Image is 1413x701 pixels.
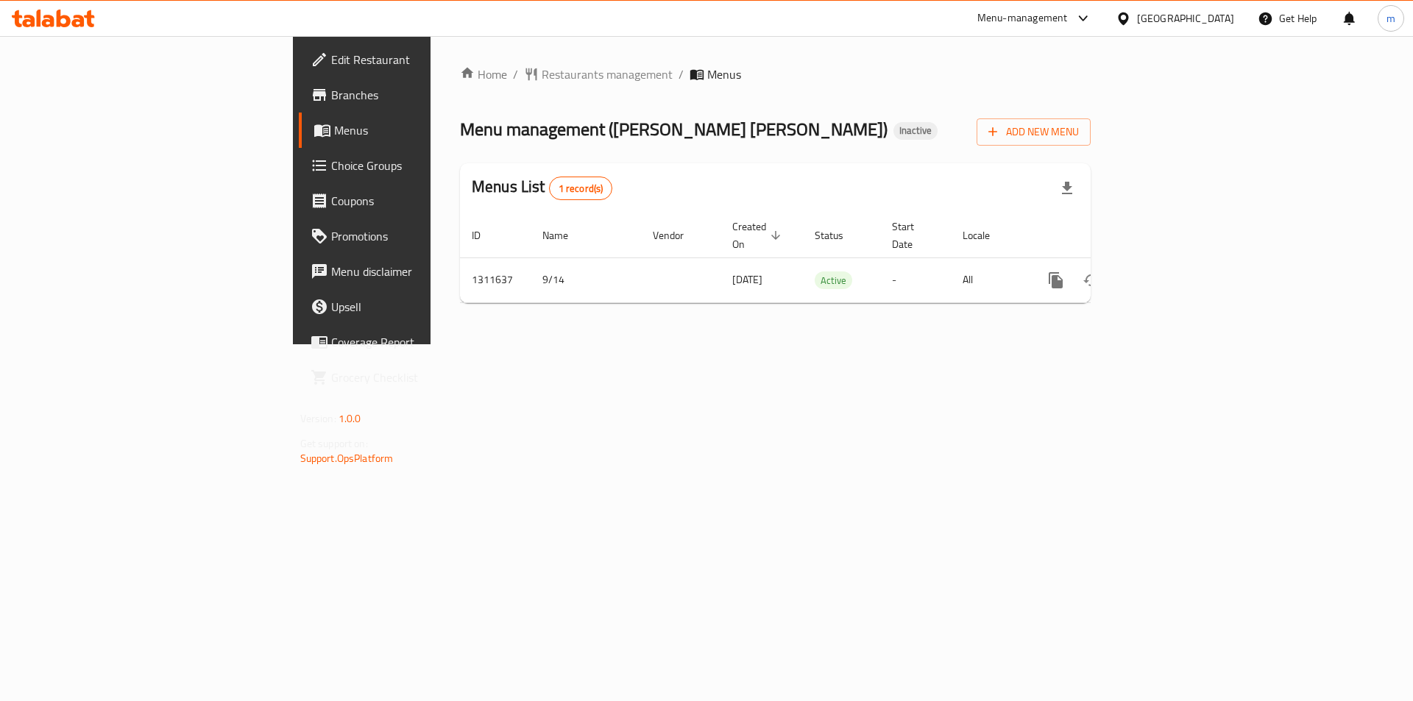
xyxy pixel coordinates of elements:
a: Coverage Report [299,324,529,360]
div: Inactive [893,122,938,140]
span: Grocery Checklist [331,369,517,386]
li: / [679,65,684,83]
th: Actions [1027,213,1191,258]
span: Promotions [331,227,517,245]
span: Active [815,272,852,289]
a: Menus [299,113,529,148]
span: m [1387,10,1395,26]
span: 1.0.0 [339,409,361,428]
a: Grocery Checklist [299,360,529,395]
span: Menu disclaimer [331,263,517,280]
span: Add New Menu [988,123,1079,141]
div: Export file [1049,171,1085,206]
nav: breadcrumb [460,65,1091,83]
div: [GEOGRAPHIC_DATA] [1137,10,1234,26]
span: Coupons [331,192,517,210]
span: Branches [331,86,517,104]
span: Menu management ( [PERSON_NAME] [PERSON_NAME] ) [460,113,888,146]
a: Restaurants management [524,65,673,83]
a: Edit Restaurant [299,42,529,77]
span: Get support on: [300,434,368,453]
a: Menu disclaimer [299,254,529,289]
td: - [880,257,951,302]
button: Add New Menu [977,118,1091,146]
h2: Menus List [472,176,612,200]
span: Inactive [893,124,938,137]
button: more [1038,263,1074,298]
div: Menu-management [977,10,1068,27]
a: Branches [299,77,529,113]
td: All [951,257,1027,302]
span: ID [472,227,500,244]
a: Upsell [299,289,529,324]
span: Status [815,227,863,244]
span: Vendor [653,227,703,244]
table: enhanced table [460,213,1191,303]
a: Coupons [299,183,529,218]
span: Locale [963,227,1009,244]
span: Menus [707,65,741,83]
span: Coverage Report [331,333,517,351]
div: Total records count [549,177,613,200]
span: Version: [300,409,336,428]
span: Menus [334,121,517,139]
div: Active [815,271,852,289]
a: Choice Groups [299,148,529,183]
td: 9/14 [531,257,641,302]
span: Name [542,227,587,244]
span: Created On [732,218,785,253]
span: Start Date [892,218,933,253]
span: Edit Restaurant [331,51,517,68]
a: Promotions [299,218,529,254]
span: [DATE] [732,270,762,289]
a: Support.OpsPlatform [300,449,394,468]
span: Restaurants management [542,65,673,83]
button: Change Status [1074,263,1109,298]
span: Upsell [331,298,517,316]
span: 1 record(s) [550,182,612,196]
span: Choice Groups [331,157,517,174]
